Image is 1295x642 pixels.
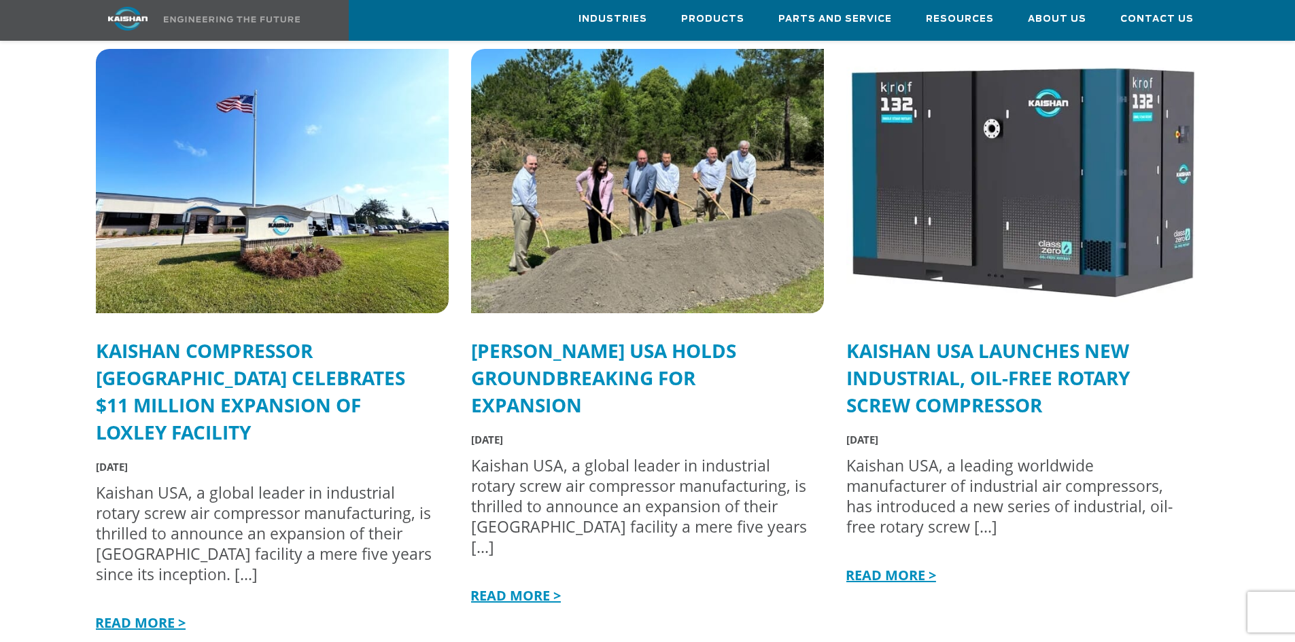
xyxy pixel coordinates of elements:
a: Industries [579,1,647,37]
a: [PERSON_NAME] USA Holds Groundbreaking for Expansion [471,338,736,418]
div: [DATE] [96,457,435,477]
span: Contact Us [1120,12,1194,27]
div: [DATE] [846,429,1186,450]
a: Kaishan USA Launches New Industrial, Oil-Free Rotary Screw Compressor [846,338,1130,418]
img: krof 32 [846,49,1199,313]
div: Kaishan USA, a global leader in industrial rotary screw air compressor manufacturing, is thrilled... [471,455,810,557]
div: [DATE] [471,429,810,450]
a: READ MORE > [843,566,936,584]
a: Contact Us [1120,1,1194,37]
span: About Us [1028,12,1086,27]
a: Kaishan Compressor [GEOGRAPHIC_DATA] Celebrates $11 Million Expansion of Loxley Facility [96,338,405,445]
div: Kaishan USA, a global leader in industrial rotary screw air compressor manufacturing, is thrilled... [96,482,435,584]
a: Products [681,1,744,37]
span: Resources [926,12,994,27]
div: Kaishan USA, a leading worldwide manufacturer of industrial air compressors, has introduced a new... [846,455,1186,537]
a: Resources [926,1,994,37]
span: Industries [579,12,647,27]
a: Parts and Service [778,1,892,37]
img: Untitled-design-29.jpg [96,49,449,313]
span: Parts and Service [778,12,892,27]
img: kaishan groundbreaking for expansion [471,49,824,313]
img: kaishan logo [77,7,179,31]
span: Products [681,12,744,27]
a: READ MORE > [92,613,186,632]
a: READ MORE > [468,586,561,605]
img: Engineering the future [164,16,300,22]
a: About Us [1028,1,1086,37]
